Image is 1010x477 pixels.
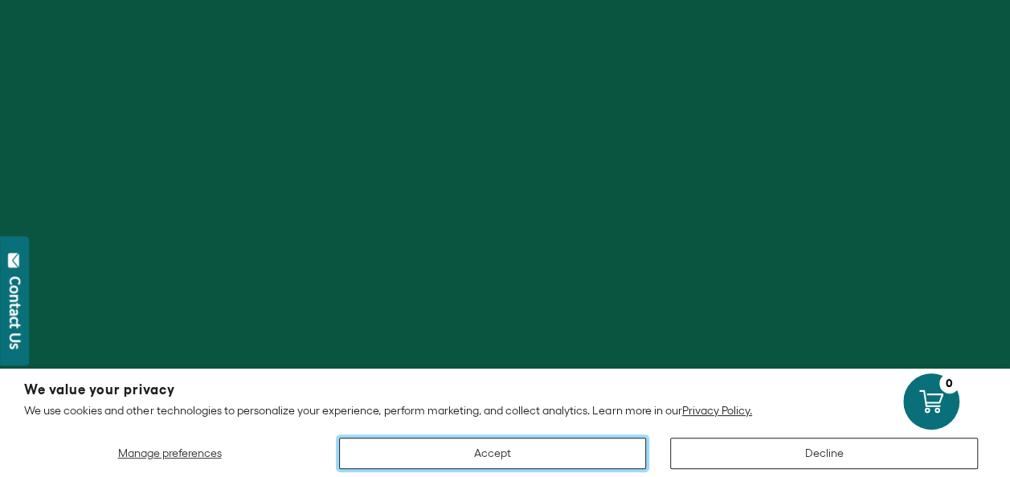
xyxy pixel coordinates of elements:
[670,438,978,469] button: Decline
[24,403,986,418] p: We use cookies and other technologies to personalize your experience, perform marketing, and coll...
[24,438,315,469] button: Manage preferences
[339,438,647,469] button: Accept
[117,446,221,459] span: Manage preferences
[7,276,23,349] div: Contact Us
[24,383,986,397] h2: We value your privacy
[682,404,752,417] a: Privacy Policy.
[939,373,959,393] div: 0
